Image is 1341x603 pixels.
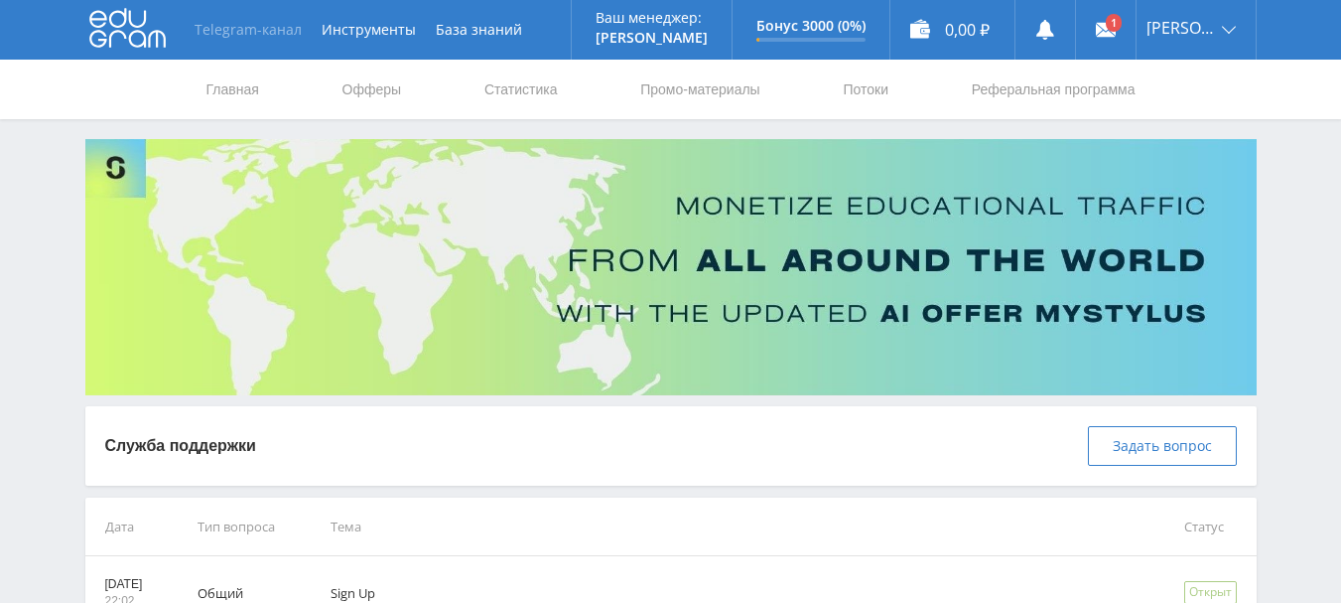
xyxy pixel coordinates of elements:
[85,139,1257,395] img: Banner
[85,498,171,556] td: Дата
[841,60,890,119] a: Потоки
[340,60,404,119] a: Офферы
[170,498,303,556] td: Тип вопроса
[1156,498,1257,556] td: Статус
[105,435,256,457] p: Служба поддержки
[204,60,261,119] a: Главная
[303,498,1155,556] td: Тема
[482,60,560,119] a: Статистика
[638,60,761,119] a: Промо-материалы
[1088,426,1237,466] button: Задать вопрос
[105,576,143,593] p: [DATE]
[970,60,1138,119] a: Реферальная программа
[1146,20,1216,36] span: [PERSON_NAME]
[756,18,866,34] p: Бонус 3000 (0%)
[1113,438,1212,454] span: Задать вопрос
[596,30,708,46] p: [PERSON_NAME]
[596,10,708,26] p: Ваш менеджер:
